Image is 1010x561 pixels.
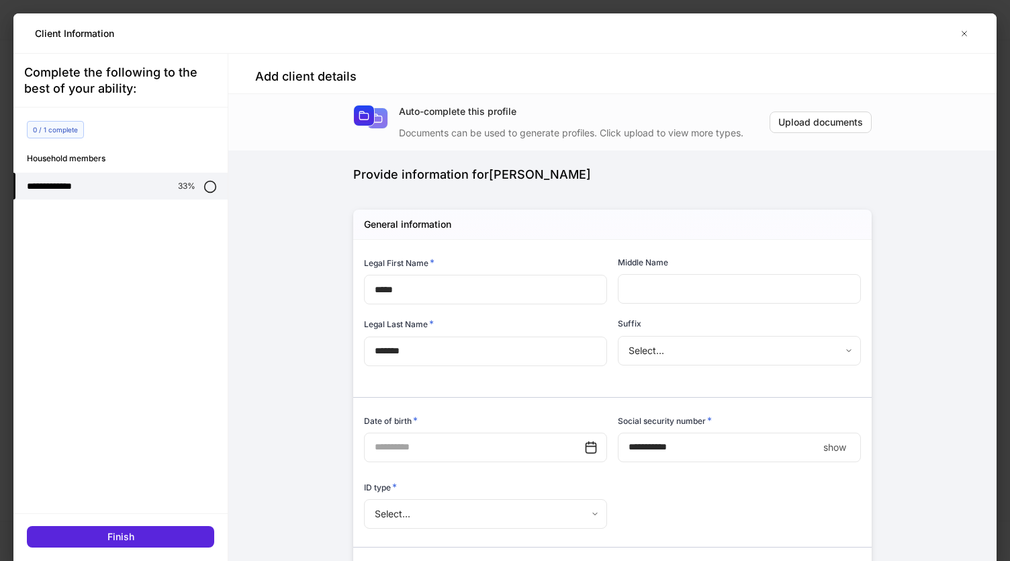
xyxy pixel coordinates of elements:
[770,112,872,133] button: Upload documents
[364,218,451,231] h5: General information
[364,499,606,529] div: Select...
[399,118,770,140] div: Documents can be used to generate profiles. Click upload to view more types.
[778,116,863,129] div: Upload documents
[27,152,228,165] h6: Household members
[399,105,770,118] div: Auto-complete this profile
[255,69,357,85] h4: Add client details
[107,530,134,544] div: Finish
[618,256,668,269] h6: Middle Name
[35,27,114,40] h5: Client Information
[27,121,84,138] div: 0 / 1 complete
[353,167,872,183] div: Provide information for [PERSON_NAME]
[364,414,418,427] h6: Date of birth
[618,414,712,427] h6: Social security number
[364,317,434,331] h6: Legal Last Name
[364,480,397,494] h6: ID type
[364,256,434,269] h6: Legal First Name
[823,441,846,454] p: show
[618,336,860,365] div: Select...
[24,64,217,97] div: Complete the following to the best of your ability:
[27,526,214,548] button: Finish
[618,317,641,330] h6: Suffix
[178,181,195,191] p: 33%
